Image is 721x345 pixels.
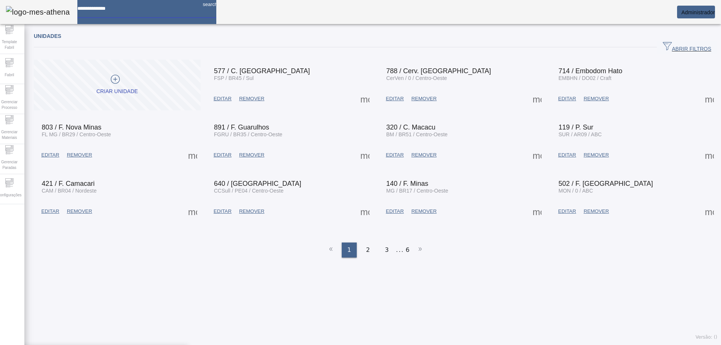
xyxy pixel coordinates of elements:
[386,151,404,159] span: EDITAR
[41,151,59,159] span: EDITAR
[67,208,92,215] span: REMOVER
[580,148,612,162] button: REMOVER
[386,124,436,131] span: 320 / C. Macacu
[703,205,716,218] button: Mais
[239,208,264,215] span: REMOVER
[663,42,711,53] span: ABRIR FILTROS
[235,148,268,162] button: REMOVER
[214,208,232,215] span: EDITAR
[554,148,580,162] button: EDITAR
[214,75,254,81] span: FSP / BR45 / Sul
[584,151,609,159] span: REMOVER
[2,70,16,80] span: Fabril
[235,205,268,218] button: REMOVER
[657,41,717,54] button: ABRIR FILTROS
[530,205,544,218] button: Mais
[42,131,111,137] span: FL MG / BR29 / Centro-Oeste
[386,75,447,81] span: CerVen / 0 / Centro-Oeste
[239,95,264,102] span: REMOVER
[382,92,408,105] button: EDITAR
[67,151,92,159] span: REMOVER
[42,124,101,131] span: 803 / F. Nova Minas
[6,6,70,18] img: logo-mes-athena
[214,180,301,187] span: 640 / [GEOGRAPHIC_DATA]
[558,151,576,159] span: EDITAR
[210,205,235,218] button: EDITAR
[382,205,408,218] button: EDITAR
[214,151,232,159] span: EDITAR
[358,205,372,218] button: Mais
[214,67,310,75] span: 577 / C. [GEOGRAPHIC_DATA]
[42,188,97,194] span: CAM / BR04 / Nordeste
[42,180,95,187] span: 421 / F. Camacari
[411,95,436,102] span: REMOVER
[558,95,576,102] span: EDITAR
[214,131,282,137] span: FGRU / BR35 / Centro-Oeste
[63,205,96,218] button: REMOVER
[210,92,235,105] button: EDITAR
[411,151,436,159] span: REMOVER
[214,95,232,102] span: EDITAR
[386,180,428,187] span: 140 / F. Minas
[63,148,96,162] button: REMOVER
[407,92,440,105] button: REMOVER
[235,92,268,105] button: REMOVER
[382,148,408,162] button: EDITAR
[584,95,609,102] span: REMOVER
[530,148,544,162] button: Mais
[558,188,593,194] span: MON / 0 / ABC
[214,124,269,131] span: 891 / F. Guarulhos
[210,148,235,162] button: EDITAR
[407,148,440,162] button: REMOVER
[186,148,199,162] button: Mais
[239,151,264,159] span: REMOVER
[558,131,602,137] span: SUR / AR09 / ABC
[386,95,404,102] span: EDITAR
[406,243,409,258] li: 6
[41,208,59,215] span: EDITAR
[214,188,284,194] span: CCSull / PE04 / Centro-Oeste
[558,67,622,75] span: 714 / Embodom Hato
[558,208,576,215] span: EDITAR
[558,124,593,131] span: 119 / P. Sur
[386,208,404,215] span: EDITAR
[554,205,580,218] button: EDITAR
[703,92,716,105] button: Mais
[386,188,448,194] span: MG / BR17 / Centro-Oeste
[558,180,653,187] span: 502 / F. [GEOGRAPHIC_DATA]
[580,92,612,105] button: REMOVER
[580,205,612,218] button: REMOVER
[366,246,370,255] span: 2
[358,92,372,105] button: Mais
[34,33,61,39] span: Unidades
[38,148,63,162] button: EDITAR
[38,205,63,218] button: EDITAR
[396,243,404,258] li: ...
[358,148,372,162] button: Mais
[584,208,609,215] span: REMOVER
[34,60,201,110] button: Criar unidade
[407,205,440,218] button: REMOVER
[97,88,138,95] div: Criar unidade
[703,148,716,162] button: Mais
[695,334,717,340] span: Versão: ()
[385,246,389,255] span: 3
[681,9,715,15] span: Administrador
[554,92,580,105] button: EDITAR
[386,67,491,75] span: 788 / Cerv. [GEOGRAPHIC_DATA]
[186,205,199,218] button: Mais
[386,131,448,137] span: BM / BR51 / Centro-Oeste
[558,75,611,81] span: EMBHN / DO02 / Craft
[530,92,544,105] button: Mais
[411,208,436,215] span: REMOVER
